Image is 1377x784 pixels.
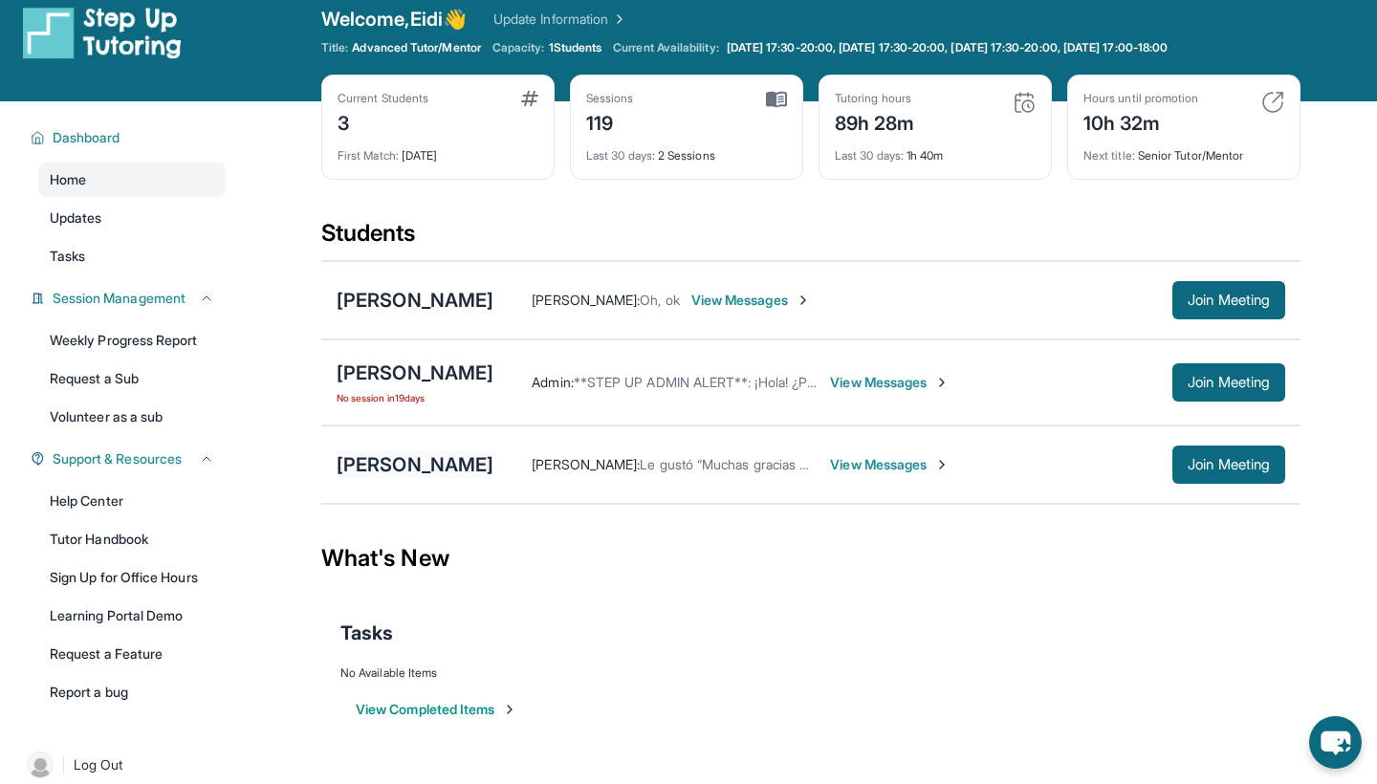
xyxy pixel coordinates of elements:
span: View Messages [830,455,950,474]
span: [PERSON_NAME] : [532,292,640,308]
span: Last 30 days : [835,148,904,163]
img: logo [23,6,182,59]
span: Welcome, Eidi 👋 [321,6,467,33]
div: 10h 32m [1083,106,1198,137]
a: Help Center [38,484,226,518]
a: Updates [38,201,226,235]
span: Updates [50,208,102,228]
button: Join Meeting [1172,363,1285,402]
span: | [61,753,66,776]
img: Chevron-Right [796,293,811,308]
div: Tutoring hours [835,91,915,106]
span: Session Management [53,289,186,308]
span: [DATE] 17:30-20:00, [DATE] 17:30-20:00, [DATE] 17:30-20:00, [DATE] 17:00-18:00 [727,40,1168,55]
span: Current Availability: [613,40,718,55]
a: Sign Up for Office Hours [38,560,226,595]
button: Dashboard [45,128,214,147]
span: Home [50,170,86,189]
span: Tasks [340,620,393,646]
img: Chevron-Right [934,457,950,472]
button: Session Management [45,289,214,308]
button: View Completed Items [356,700,517,719]
a: Tasks [38,239,226,273]
img: Chevron-Right [934,375,950,390]
button: Support & Resources [45,449,214,468]
div: No Available Items [340,665,1281,681]
span: [PERSON_NAME] : [532,456,640,472]
span: No session in 19 days [337,390,493,405]
span: Join Meeting [1188,377,1270,388]
div: [PERSON_NAME] [337,359,493,386]
img: card [1013,91,1036,114]
img: user-img [27,751,54,778]
button: Join Meeting [1172,446,1285,484]
div: [PERSON_NAME] [337,287,493,314]
div: Senior Tutor/Mentor [1083,137,1284,163]
div: 2 Sessions [586,137,787,163]
span: 1 Students [549,40,602,55]
a: Request a Sub [38,361,226,396]
div: [DATE] [338,137,538,163]
a: Tutor Handbook [38,522,226,556]
span: Join Meeting [1188,294,1270,306]
div: 119 [586,106,634,137]
img: card [1261,91,1284,114]
span: View Messages [691,291,811,310]
span: Advanced Tutor/Mentor [352,40,480,55]
img: Chevron Right [608,10,627,29]
span: First Match : [338,148,399,163]
span: Dashboard [53,128,120,147]
a: Update Information [493,10,627,29]
a: Weekly Progress Report [38,323,226,358]
a: Learning Portal Demo [38,599,226,633]
span: Oh, ok [640,292,679,308]
div: What's New [321,516,1300,600]
span: Capacity: [492,40,545,55]
a: Volunteer as a sub [38,400,226,434]
button: chat-button [1309,716,1362,769]
div: Sessions [586,91,634,106]
div: Current Students [338,91,428,106]
button: Join Meeting [1172,281,1285,319]
div: Hours until promotion [1083,91,1198,106]
span: Log Out [74,755,123,774]
img: card [521,91,538,106]
span: View Messages [830,373,950,392]
span: Admin : [532,374,573,390]
span: Support & Resources [53,449,182,468]
span: Next title : [1083,148,1135,163]
a: Report a bug [38,675,226,709]
a: Request a Feature [38,637,226,671]
a: Home [38,163,226,197]
div: 1h 40m [835,137,1036,163]
span: Le gustó “Muchas gracias Ms. Nos vemos en un ratito 😊 muchas gracias” [640,456,1088,472]
div: 89h 28m [835,106,915,137]
span: Join Meeting [1188,459,1270,470]
span: Tasks [50,247,85,266]
div: 3 [338,106,428,137]
span: Last 30 days : [586,148,655,163]
div: Students [321,218,1300,260]
div: [PERSON_NAME] [337,451,493,478]
a: [DATE] 17:30-20:00, [DATE] 17:30-20:00, [DATE] 17:30-20:00, [DATE] 17:00-18:00 [723,40,1171,55]
span: Title: [321,40,348,55]
img: card [766,91,787,108]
